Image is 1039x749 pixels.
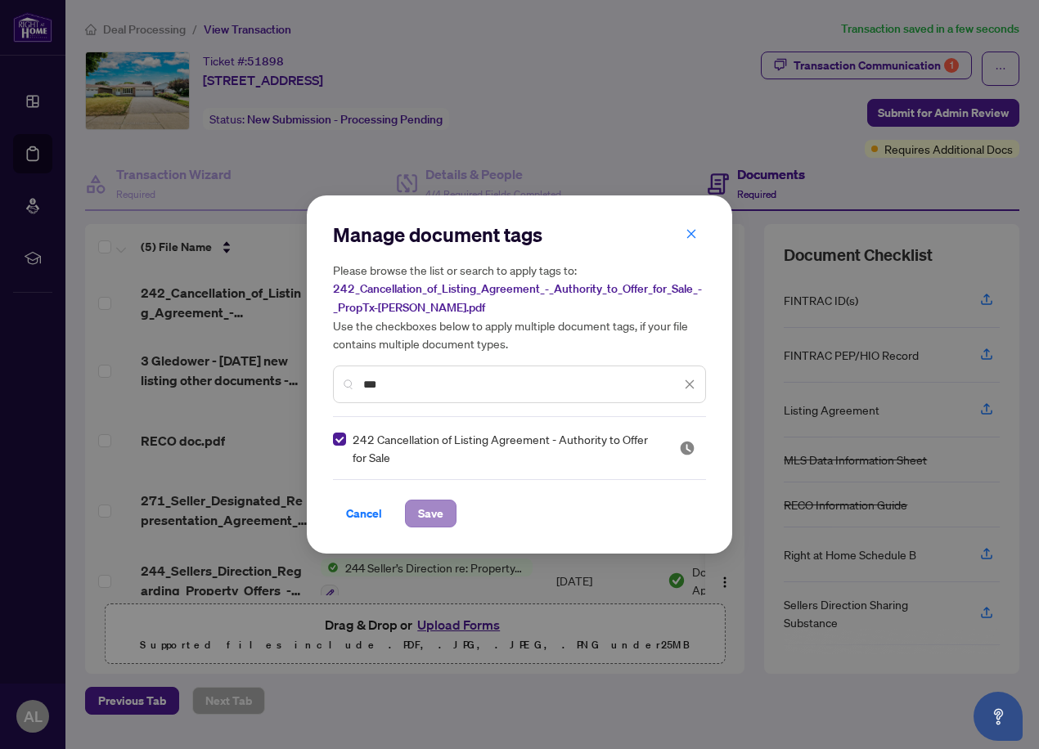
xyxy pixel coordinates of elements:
h5: Please browse the list or search to apply tags to: Use the checkboxes below to apply multiple doc... [333,261,706,352]
span: Pending Review [679,440,695,456]
span: Cancel [346,500,382,527]
button: Open asap [974,692,1023,741]
span: 242_Cancellation_of_Listing_Agreement_-_Authority_to_Offer_for_Sale_-_PropTx-[PERSON_NAME].pdf [333,281,702,315]
span: Save [418,500,443,527]
button: Save [405,500,457,527]
img: status [679,440,695,456]
span: 242 Cancellation of Listing Agreement - Authority to Offer for Sale [353,430,659,466]
h2: Manage document tags [333,222,706,248]
button: Cancel [333,500,395,527]
span: close [684,379,695,390]
span: close [686,228,697,240]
